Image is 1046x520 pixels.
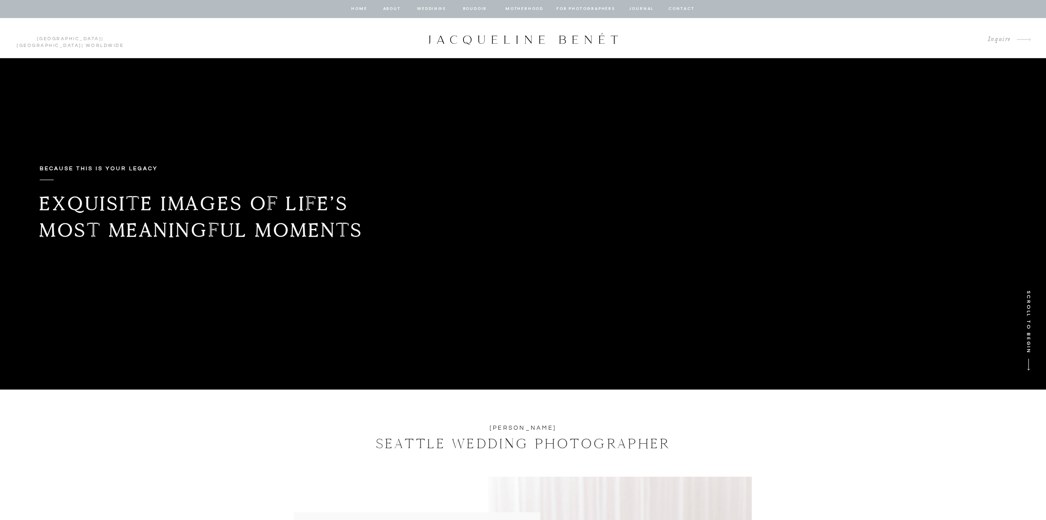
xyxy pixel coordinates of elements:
[462,5,488,13] a: BOUDOIR
[40,166,158,172] b: Because this is your legacy
[13,36,128,41] p: | | Worldwide
[39,191,363,242] b: Exquisite images of life’s most meaningful moments
[627,5,655,13] a: journal
[37,37,102,41] a: [GEOGRAPHIC_DATA]
[351,5,368,13] a: home
[347,433,699,454] h1: SEATTLE WEDDING PHOTOGRAPHER
[981,33,1011,46] a: Inquire
[1022,291,1033,367] p: SCROLL TO BEGIN
[17,43,82,48] a: [GEOGRAPHIC_DATA]
[667,5,696,13] a: contact
[382,5,401,13] a: about
[505,5,543,13] a: Motherhood
[556,5,615,13] a: for photographers
[437,423,609,433] h2: [PERSON_NAME]
[416,5,447,13] a: Weddings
